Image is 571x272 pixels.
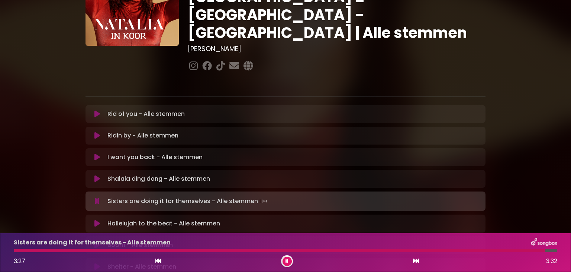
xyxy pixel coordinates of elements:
img: waveform4.gif [258,196,268,206]
h3: [PERSON_NAME] [188,45,485,53]
p: Sisters are doing it for themselves - Alle stemmen [107,196,268,206]
p: I want you back - Alle stemmen [107,153,203,162]
img: songbox-logo-white.png [531,238,557,247]
span: 3:27 [14,257,25,265]
p: Sisters are doing it for themselves - Alle stemmen [14,238,171,247]
p: Hallelujah to the beat - Alle stemmen [107,219,220,228]
p: Shalala ding dong - Alle stemmen [107,174,210,183]
p: Ridin by - Alle stemmen [107,131,178,140]
span: 3:32 [546,257,557,266]
p: Rid of you - Alle stemmen [107,110,185,118]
